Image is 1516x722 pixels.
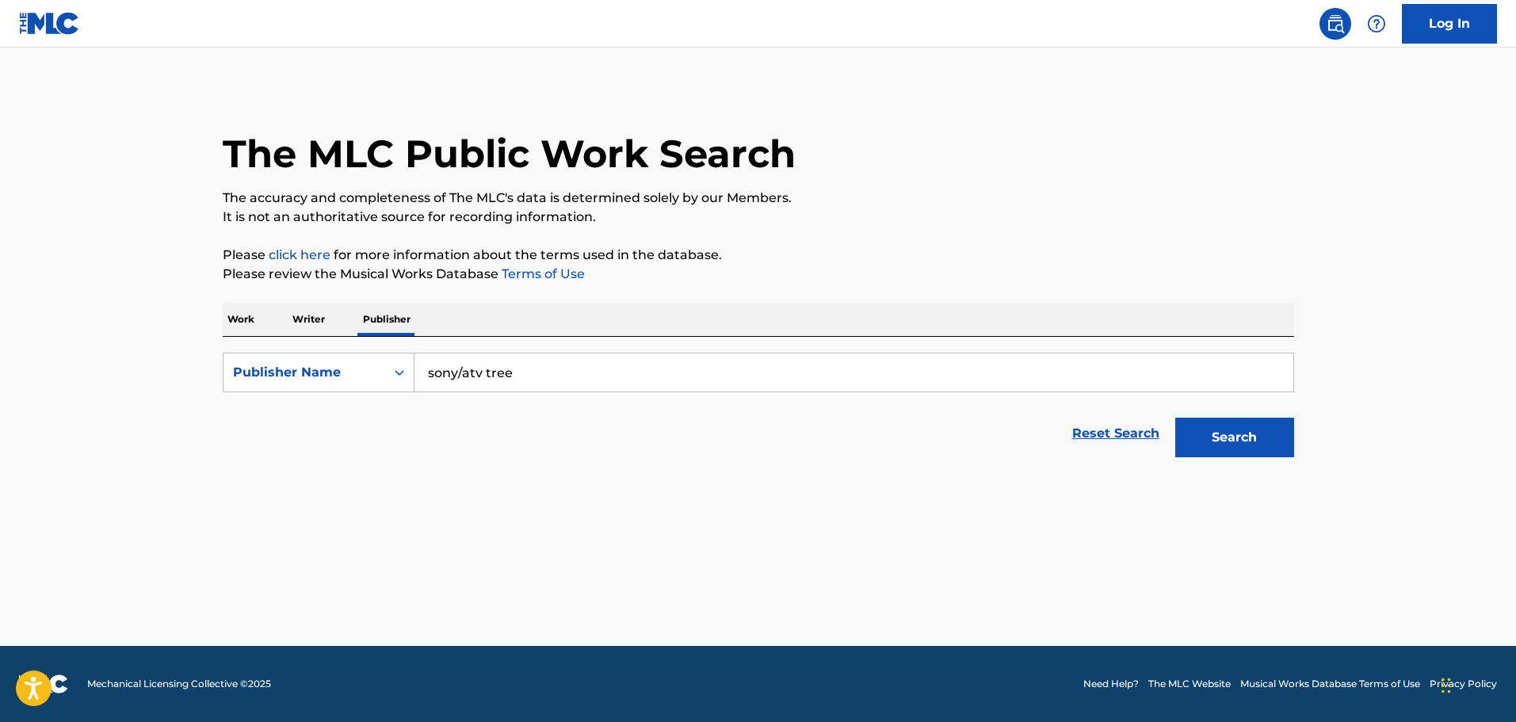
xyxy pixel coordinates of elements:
a: Terms of Use [498,266,585,281]
img: logo [19,674,68,693]
div: Publisher Name [233,363,376,382]
p: Please for more information about the terms used in the database. [223,246,1294,265]
iframe: Chat Widget [1437,646,1516,722]
form: Search Form [223,353,1294,465]
p: It is not an authoritative source for recording information. [223,208,1294,227]
img: search [1326,14,1345,33]
a: Log In [1402,4,1497,44]
p: The accuracy and completeness of The MLC's data is determined solely by our Members. [223,189,1294,208]
button: Search [1175,418,1294,457]
a: The MLC Website [1148,677,1231,691]
div: Drag [1442,662,1451,709]
a: Need Help? [1083,677,1139,691]
a: Musical Works Database Terms of Use [1240,677,1420,691]
p: Writer [288,303,330,336]
img: help [1367,14,1386,33]
p: Work [223,303,259,336]
p: Publisher [358,303,415,336]
div: Help [1361,8,1392,40]
span: Mechanical Licensing Collective © 2025 [87,677,271,691]
a: Reset Search [1064,416,1167,451]
a: Public Search [1319,8,1351,40]
h1: The MLC Public Work Search [223,130,796,178]
a: Privacy Policy [1430,677,1497,691]
p: Please review the Musical Works Database [223,265,1294,284]
a: click here [269,247,330,262]
img: MLC Logo [19,12,80,35]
